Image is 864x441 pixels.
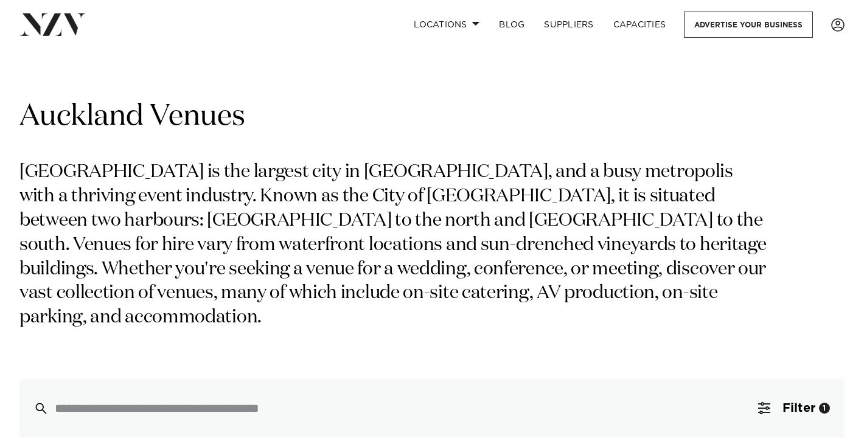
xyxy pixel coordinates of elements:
p: [GEOGRAPHIC_DATA] is the largest city in [GEOGRAPHIC_DATA], and a busy metropolis with a thriving... [19,161,772,330]
a: Advertise your business [684,12,813,38]
a: Capacities [604,12,676,38]
img: nzv-logo.png [19,13,86,35]
a: Locations [404,12,489,38]
a: BLOG [489,12,534,38]
div: 1 [819,403,830,414]
h1: Auckland Venues [19,98,845,136]
button: Filter1 [744,379,845,437]
span: Filter [782,402,815,414]
a: SUPPLIERS [534,12,603,38]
